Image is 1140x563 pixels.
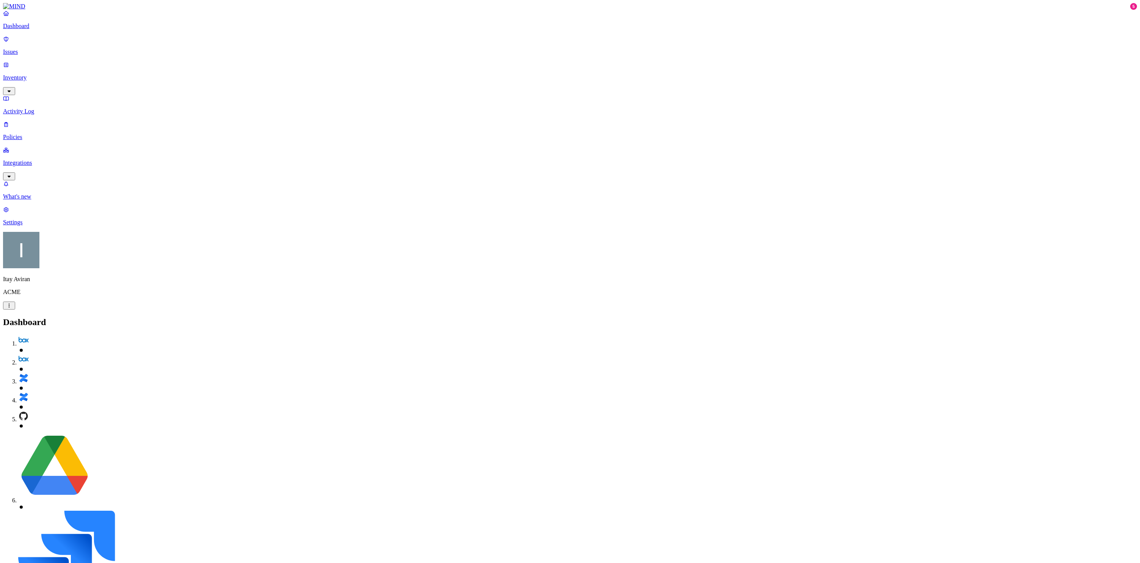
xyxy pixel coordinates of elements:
img: svg%3e [18,430,91,502]
p: Itay Aviran [3,276,1137,283]
a: Activity Log [3,95,1137,115]
p: Policies [3,134,1137,141]
img: svg%3e [18,335,29,346]
img: svg%3e [18,373,29,383]
p: Inventory [3,74,1137,81]
p: Dashboard [3,23,1137,30]
a: MIND [3,3,1137,10]
p: ACME [3,289,1137,296]
p: What's new [3,193,1137,200]
p: Integrations [3,160,1137,166]
img: MIND [3,3,25,10]
a: What's new [3,180,1137,200]
a: Inventory [3,61,1137,94]
p: Issues [3,48,1137,55]
img: svg%3e [18,392,29,402]
p: Activity Log [3,108,1137,115]
img: svg%3e [18,354,29,364]
h2: Dashboard [3,317,1137,327]
div: 5 [1130,3,1137,10]
a: Policies [3,121,1137,141]
a: Dashboard [3,10,1137,30]
img: svg%3e [18,411,29,421]
a: Settings [3,206,1137,226]
p: Settings [3,219,1137,226]
a: Issues [3,36,1137,55]
img: Itay Aviran [3,232,39,268]
a: Integrations [3,147,1137,179]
